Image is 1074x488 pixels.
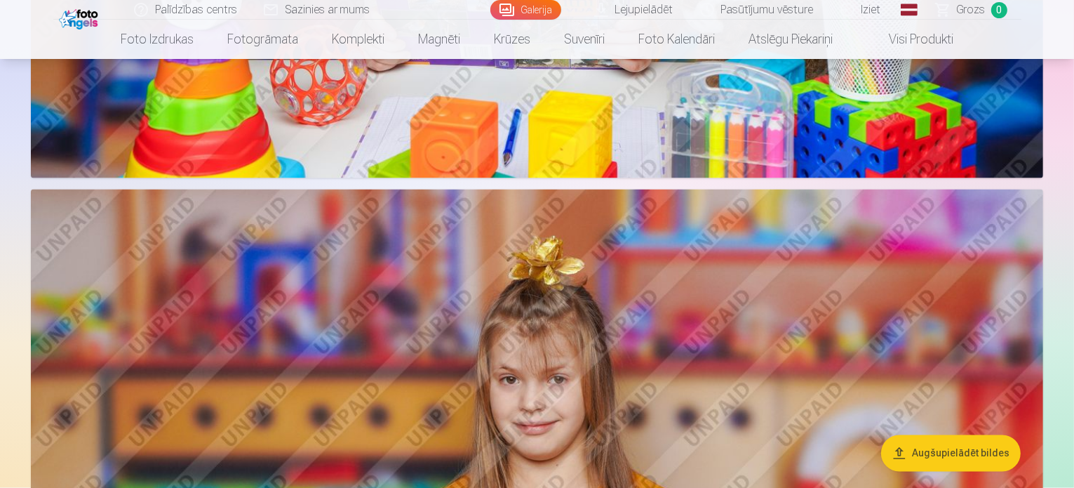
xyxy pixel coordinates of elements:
[957,1,986,18] span: Grozs
[622,20,732,59] a: Foto kalendāri
[477,20,547,59] a: Krūzes
[850,20,970,59] a: Visi produkti
[59,6,102,29] img: /fa1
[210,20,315,59] a: Fotogrāmata
[401,20,477,59] a: Magnēti
[732,20,850,59] a: Atslēgu piekariņi
[104,20,210,59] a: Foto izdrukas
[315,20,401,59] a: Komplekti
[547,20,622,59] a: Suvenīri
[991,2,1007,18] span: 0
[881,435,1021,471] button: Augšupielādēt bildes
